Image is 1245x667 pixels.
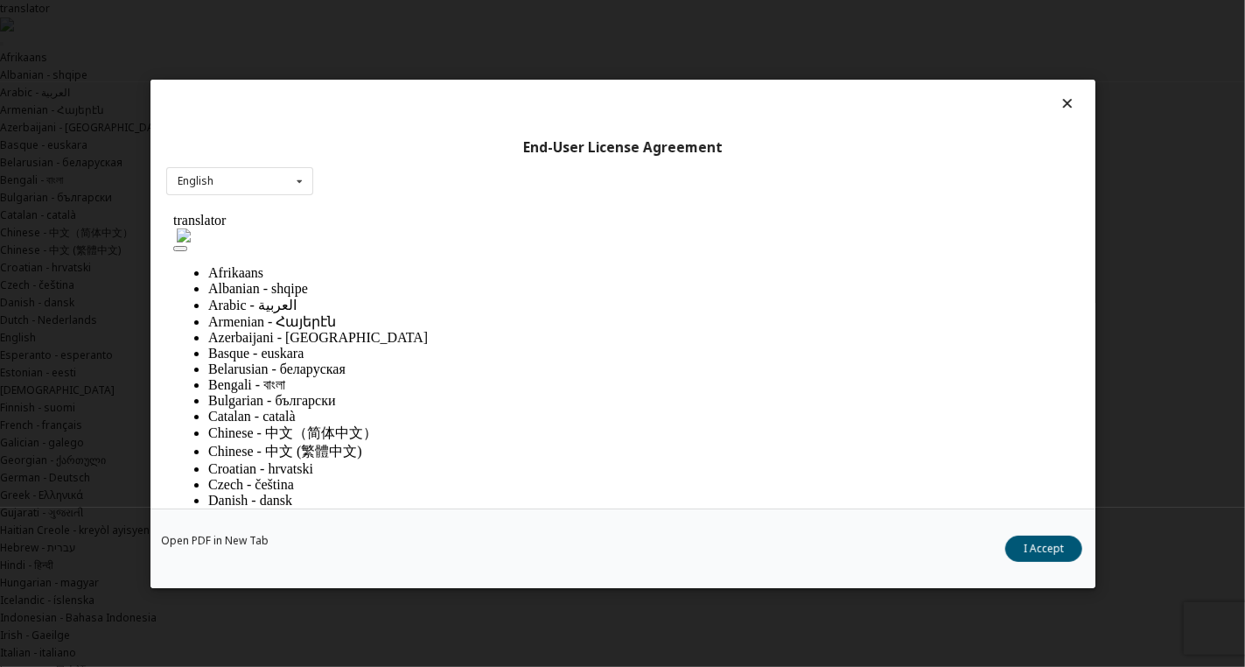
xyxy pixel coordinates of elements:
a: Danish - dansk [42,287,126,302]
a: Bengali - বাংলা [42,172,119,186]
a: Azerbaijani - [GEOGRAPHIC_DATA] [42,124,262,139]
a: Basque - euskara [42,140,137,155]
a: Arabic - ‎‫العربية‬‎ [42,92,130,107]
a: Chinese - 中文 (繁體中文) [42,238,196,253]
a: Czech - čeština [42,271,128,286]
div: translator [7,7,906,23]
div: English [178,176,213,186]
a: Belarusian - беларуская [42,156,179,171]
a: Albanian - shqipe [42,75,142,90]
a: Croatian - hrvatski [42,256,147,270]
div: End-User License Agreement [166,138,1080,156]
a: Catalan - català [42,203,129,218]
a: Chinese - 中文（简体中文） [42,220,211,235]
img: right-arrow.png [10,23,24,37]
a: Armenian - Հայերէն [42,109,170,123]
a: Open PDF in New Tab [161,535,269,545]
button: I Accept [1005,535,1082,561]
a: Bulgarian - български [42,187,170,202]
a: Afrikaans [42,60,97,74]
